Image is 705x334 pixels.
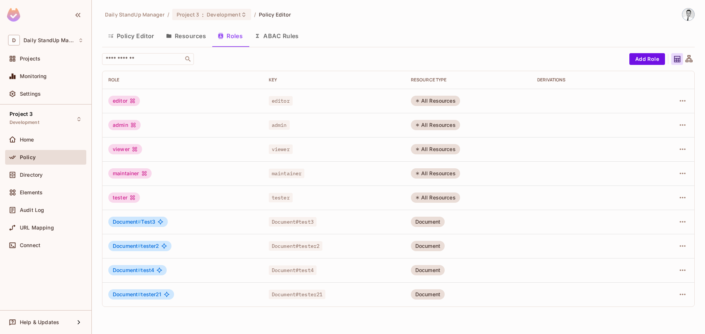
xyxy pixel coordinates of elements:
[138,267,141,273] span: #
[138,291,141,297] span: #
[411,265,445,275] div: Document
[411,120,460,130] div: All Resources
[411,77,525,83] div: RESOURCE TYPE
[411,192,460,203] div: All Resources
[411,217,445,227] div: Document
[20,319,59,325] span: Help & Updates
[138,219,141,225] span: #
[20,242,40,248] span: Connect
[113,219,141,225] span: Document
[10,111,33,117] span: Project 3
[113,267,154,273] span: test4
[254,11,256,18] li: /
[20,91,41,97] span: Settings
[138,243,141,249] span: #
[23,37,75,43] span: Workspace: Daily StandUp Manager
[269,169,305,178] span: maintainer
[20,137,34,143] span: Home
[537,77,640,83] div: Derivations
[108,192,140,203] div: tester
[20,73,47,79] span: Monitoring
[20,56,40,62] span: Projects
[108,144,142,154] div: viewer
[113,267,141,273] span: Document
[411,96,460,106] div: All Resources
[269,217,317,227] span: Document#test3
[411,144,460,154] div: All Resources
[8,35,20,45] span: D
[269,120,290,130] span: admin
[20,207,44,213] span: Audit Log
[102,27,160,45] button: Policy Editor
[105,11,164,18] span: the active workspace
[7,8,20,22] img: SReyMgAAAABJRU5ErkJggg==
[20,225,54,231] span: URL Mapping
[269,265,317,275] span: Document#test4
[269,241,322,251] span: Document#tester2
[411,241,445,251] div: Document
[269,193,293,202] span: tester
[682,8,694,21] img: Goran Jovanovic
[411,289,445,300] div: Document
[108,77,257,83] div: Role
[20,154,36,160] span: Policy
[269,290,326,299] span: Document#tester21
[177,11,199,18] span: Project 3
[167,11,169,18] li: /
[113,243,159,249] span: tester2
[207,11,241,18] span: Development
[113,219,155,225] span: Test3
[20,172,43,178] span: Directory
[269,96,293,106] span: editor
[20,190,43,195] span: Elements
[629,53,665,65] button: Add Role
[160,27,212,45] button: Resources
[269,77,399,83] div: Key
[269,144,293,154] span: viewer
[108,96,140,106] div: editor
[113,291,162,297] span: tester21
[249,27,305,45] button: ABAC Rules
[10,120,39,125] span: Development
[411,168,460,179] div: All Resources
[108,168,152,179] div: maintainer
[113,243,141,249] span: Document
[259,11,291,18] span: Policy Editor
[212,27,249,45] button: Roles
[202,12,204,18] span: :
[108,120,141,130] div: admin
[113,291,141,297] span: Document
